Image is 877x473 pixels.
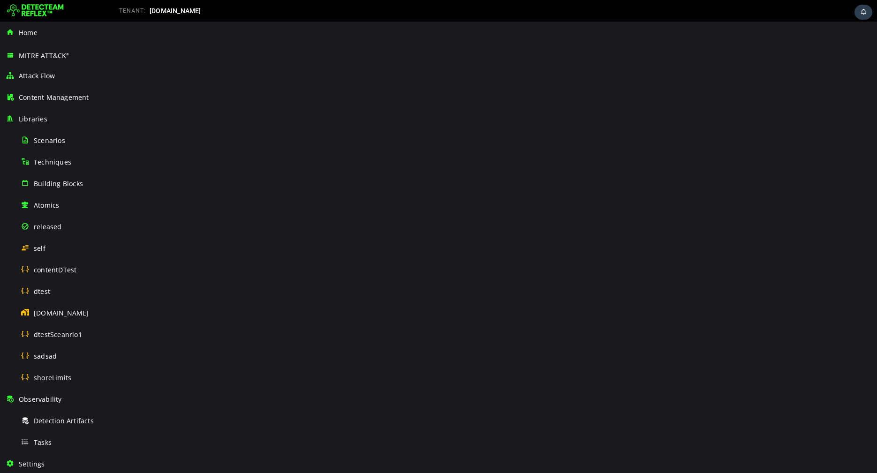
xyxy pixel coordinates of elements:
[854,5,872,20] div: Task Notifications
[119,8,146,14] span: TENANT:
[19,28,38,37] span: Home
[34,244,45,253] span: self
[34,265,76,274] span: contentDTest
[34,352,57,360] span: sadsad
[34,416,94,425] span: Detection Artifacts
[34,136,65,145] span: Scenarios
[19,71,55,80] span: Attack Flow
[34,201,59,210] span: Atomics
[34,373,71,382] span: shoreLimits
[34,330,82,339] span: dtestSceanrio1
[34,179,83,188] span: Building Blocks
[19,51,69,60] span: MITRE ATT&CK
[7,3,64,18] img: Detecteam logo
[34,158,71,166] span: Techniques
[34,222,62,231] span: released
[19,395,62,404] span: Observability
[34,287,50,296] span: dtest
[66,52,69,56] sup: ®
[150,7,201,15] span: [DOMAIN_NAME]
[19,459,45,468] span: Settings
[34,438,52,447] span: Tasks
[19,93,89,102] span: Content Management
[34,308,89,317] span: [DOMAIN_NAME]
[19,114,47,123] span: Libraries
